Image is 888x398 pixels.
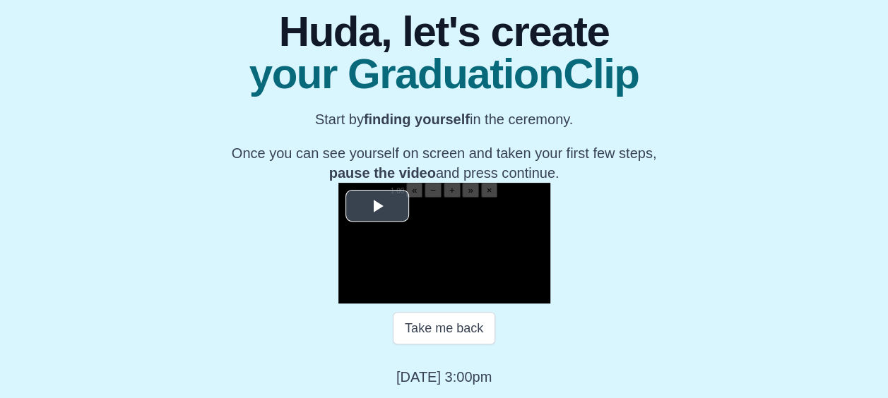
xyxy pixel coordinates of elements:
p: Start by in the ceremony. [232,109,656,129]
button: Play Video [345,190,409,222]
p: [DATE] 3:00pm [396,367,492,387]
button: Take me back [393,312,495,344]
span: Huda, let's create [232,11,656,53]
span: your GraduationClip [232,53,656,95]
div: Video Player [338,183,550,303]
b: pause the video [329,165,436,181]
b: finding yourself [364,111,470,127]
p: Once you can see yourself on screen and taken your first few steps, and press continue. [232,143,656,183]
